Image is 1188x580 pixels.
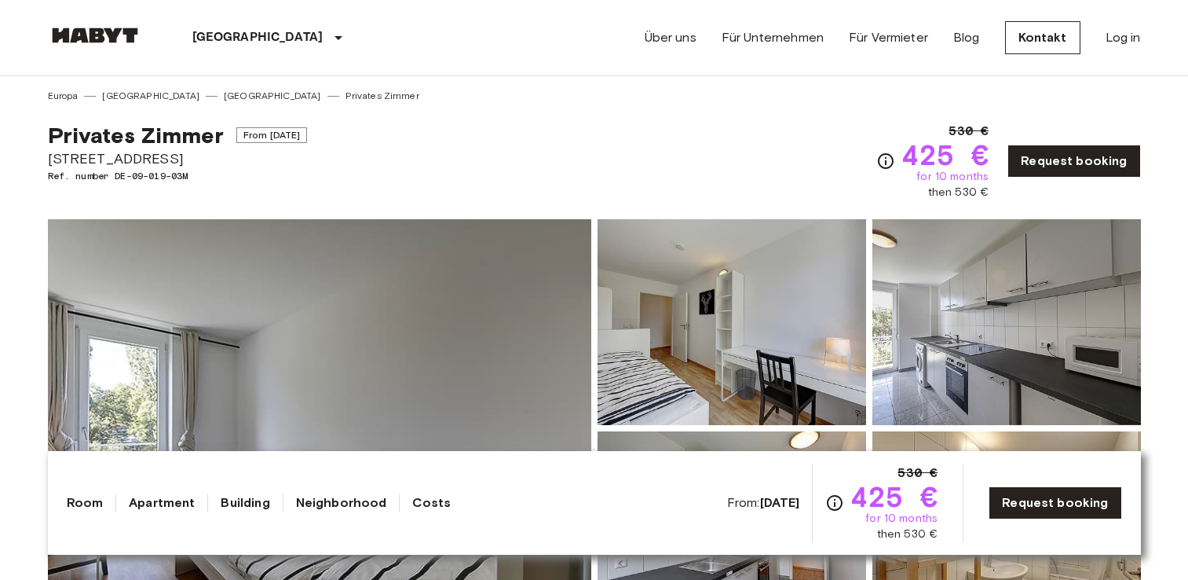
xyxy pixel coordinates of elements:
[224,89,321,103] a: [GEOGRAPHIC_DATA]
[953,28,980,47] a: Blog
[412,494,451,512] a: Costs
[598,219,866,425] img: Picture of unit DE-09-019-03M
[48,89,79,103] a: Europa
[48,28,142,43] img: Habyt
[192,28,324,47] p: [GEOGRAPHIC_DATA]
[949,122,989,141] span: 530 €
[872,219,1141,425] img: Picture of unit DE-09-019-03M
[928,185,989,200] span: then 530 €
[296,494,387,512] a: Neighborhood
[1007,145,1140,178] a: Request booking
[48,122,224,149] span: Privates Zimmer
[876,152,895,171] svg: Check cost overview for full price breakdown. Please note that discounts apply to new joiners onl...
[916,169,989,185] span: for 10 months
[865,511,938,527] span: for 10 months
[722,28,824,47] a: Für Unternehmen
[1005,21,1080,54] a: Kontakt
[850,483,938,511] span: 425 €
[760,495,800,510] b: [DATE]
[129,494,195,512] a: Apartment
[897,464,938,483] span: 530 €
[901,141,989,169] span: 425 €
[645,28,696,47] a: Über uns
[989,486,1121,519] a: Request booking
[221,494,269,512] a: Building
[1106,28,1141,47] a: Log in
[67,494,104,512] a: Room
[345,89,419,103] a: Privates Zimmer
[48,149,308,169] span: [STREET_ADDRESS]
[48,169,308,183] span: Ref. number DE-09-019-03M
[236,127,308,143] span: From [DATE]
[825,494,844,512] svg: Check cost overview for full price breakdown. Please note that discounts apply to new joiners onl...
[877,527,938,542] span: then 530 €
[102,89,199,103] a: [GEOGRAPHIC_DATA]
[849,28,928,47] a: Für Vermieter
[727,494,800,512] span: From:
